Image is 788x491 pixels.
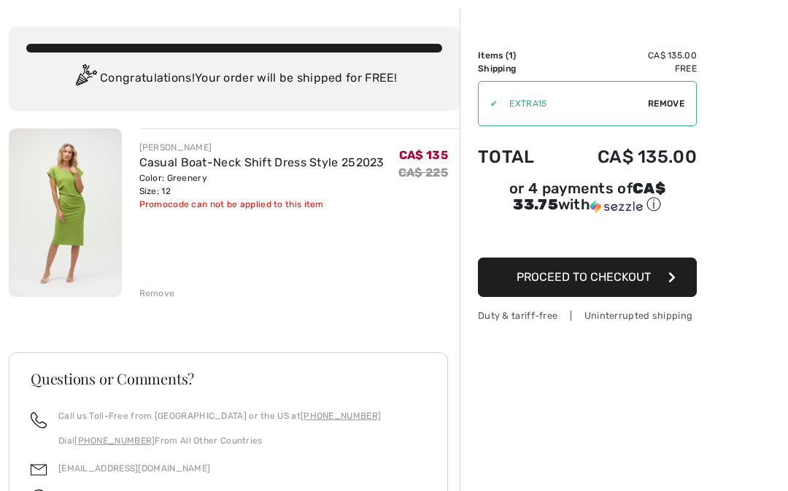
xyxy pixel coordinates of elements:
td: Shipping [478,62,557,75]
div: or 4 payments of with [478,182,697,214]
div: Remove [139,287,175,300]
div: [PERSON_NAME] [139,141,385,154]
span: 1 [509,50,513,61]
img: Sezzle [590,200,643,213]
div: Duty & tariff-free | Uninterrupted shipping [478,309,697,322]
a: Casual Boat-Neck Shift Dress Style 252023 [139,155,385,169]
div: or 4 payments ofCA$ 33.75withSezzle Click to learn more about Sezzle [478,182,697,220]
h3: Questions or Comments? [31,371,426,386]
td: Total [478,132,557,182]
div: Promocode can not be applied to this item [139,198,385,211]
td: Items ( ) [478,49,557,62]
td: CA$ 135.00 [557,49,697,62]
p: Call us Toll-Free from [GEOGRAPHIC_DATA] or the US at [58,409,381,422]
td: Free [557,62,697,75]
td: CA$ 135.00 [557,132,697,182]
span: CA$ 135 [399,148,448,162]
iframe: PayPal-paypal [478,220,697,252]
img: Casual Boat-Neck Shift Dress Style 252023 [9,128,122,297]
div: Color: Greenery Size: 12 [139,171,385,198]
span: Proceed to Checkout [517,270,651,284]
span: CA$ 33.75 [513,179,665,213]
a: [PHONE_NUMBER] [74,436,155,446]
img: email [31,462,47,478]
p: Dial From All Other Countries [58,434,381,447]
button: Proceed to Checkout [478,258,697,297]
span: Remove [648,97,684,110]
a: [PHONE_NUMBER] [301,411,381,421]
s: CA$ 225 [398,166,448,179]
div: ✔ [479,97,498,110]
img: call [31,412,47,428]
a: [EMAIL_ADDRESS][DOMAIN_NAME] [58,463,210,473]
div: Congratulations! Your order will be shipped for FREE! [26,64,442,93]
img: Congratulation2.svg [71,64,100,93]
input: Promo code [498,82,648,125]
